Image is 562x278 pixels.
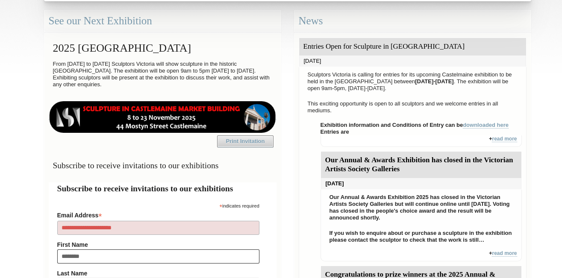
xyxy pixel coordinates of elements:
div: News [294,10,531,32]
p: Our Annual & Awards Exhibition 2025 has closed in the Victorian Artists Society Galleries but wil... [325,192,517,223]
div: + [321,250,522,261]
div: indicates required [57,201,259,209]
p: From [DATE] to [DATE] Sculptors Victoria will show sculpture in the historic [GEOGRAPHIC_DATA]. T... [49,59,277,90]
p: This exciting opportunity is open to all sculptors and we welcome entries in all mediums. [303,98,522,116]
p: Sculptors Victoria is calling for entries for its upcoming Castelmaine exhibition to be held in t... [303,69,522,94]
p: If you wish to enquire about or purchase a sculpture in the exhibition please contact the sculpto... [325,228,517,246]
div: See our Next Exhibition [44,10,281,32]
a: downloaded here [463,122,509,129]
div: + [321,135,522,147]
a: read more [492,136,517,142]
strong: [DATE]-[DATE] [415,78,454,85]
strong: Exhibition information and Conditions of Entry can be [321,122,509,129]
label: Last Name [57,270,259,277]
div: [DATE] [299,56,526,67]
label: First Name [57,241,259,248]
h3: Subscribe to receive invitations to our exhibitions [49,157,277,174]
a: read more [492,250,517,257]
img: castlemaine-ldrbd25v2.png [49,101,277,133]
label: Email Address [57,209,259,219]
h2: 2025 [GEOGRAPHIC_DATA] [49,38,277,59]
h2: Subscribe to receive invitations to our exhibitions [57,182,268,195]
div: Entries Open for Sculpture in [GEOGRAPHIC_DATA] [299,38,526,56]
div: [DATE] [321,178,521,189]
div: Our Annual & Awards Exhibition has closed in the Victorian Artists Society Galleries [321,152,521,178]
a: Print Invitation [217,135,274,147]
